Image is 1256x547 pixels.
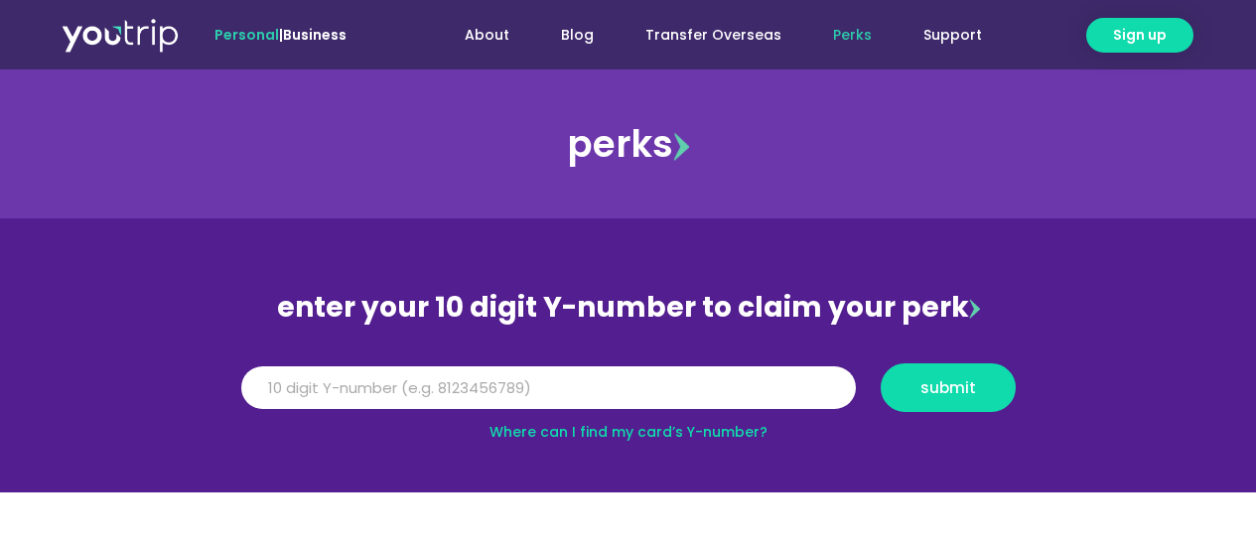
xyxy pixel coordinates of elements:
nav: Menu [400,17,1008,54]
a: About [439,17,535,54]
a: Blog [535,17,620,54]
input: 10 digit Y-number (e.g. 8123456789) [241,366,856,410]
a: Sign up [1086,18,1193,53]
span: submit [920,380,976,395]
div: enter your 10 digit Y-number to claim your perk [231,282,1026,334]
span: Sign up [1113,25,1167,46]
a: Where can I find my card’s Y-number? [489,422,768,442]
span: | [214,25,347,45]
a: Support [898,17,1008,54]
a: Perks [807,17,898,54]
form: Y Number [241,363,1016,427]
a: Business [283,25,347,45]
button: submit [881,363,1016,412]
a: Transfer Overseas [620,17,807,54]
span: Personal [214,25,279,45]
